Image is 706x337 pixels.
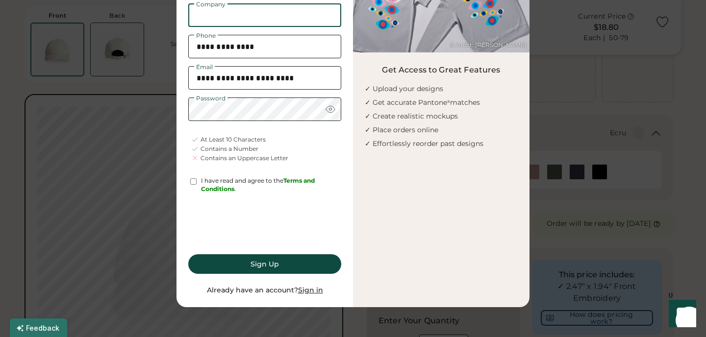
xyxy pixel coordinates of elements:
[201,154,288,163] div: Contains an Uppercase Letter
[201,177,316,193] font: Terms and Conditions
[201,177,341,193] div: I have read and agree to the .
[450,41,527,49] div: © Artist: [PERSON_NAME]
[188,254,341,274] button: Sign Up
[190,205,339,243] iframe: reCAPTCHA
[201,136,266,144] div: At Least 10 Characters
[194,33,218,39] div: Phone
[194,1,227,7] div: Company
[194,64,215,70] div: Email
[447,99,450,104] sup: ®
[382,64,500,76] div: Get Access to Great Features
[194,96,227,101] div: Password
[365,82,529,150] div: ✓ Upload your designs ✓ Get accurate Pantone matches ✓ Create realistic mockups ✓ Place orders on...
[298,286,323,294] u: Sign in
[201,145,258,153] div: Contains a Number
[659,293,702,335] iframe: Front Chat
[207,286,323,295] div: Already have an account?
